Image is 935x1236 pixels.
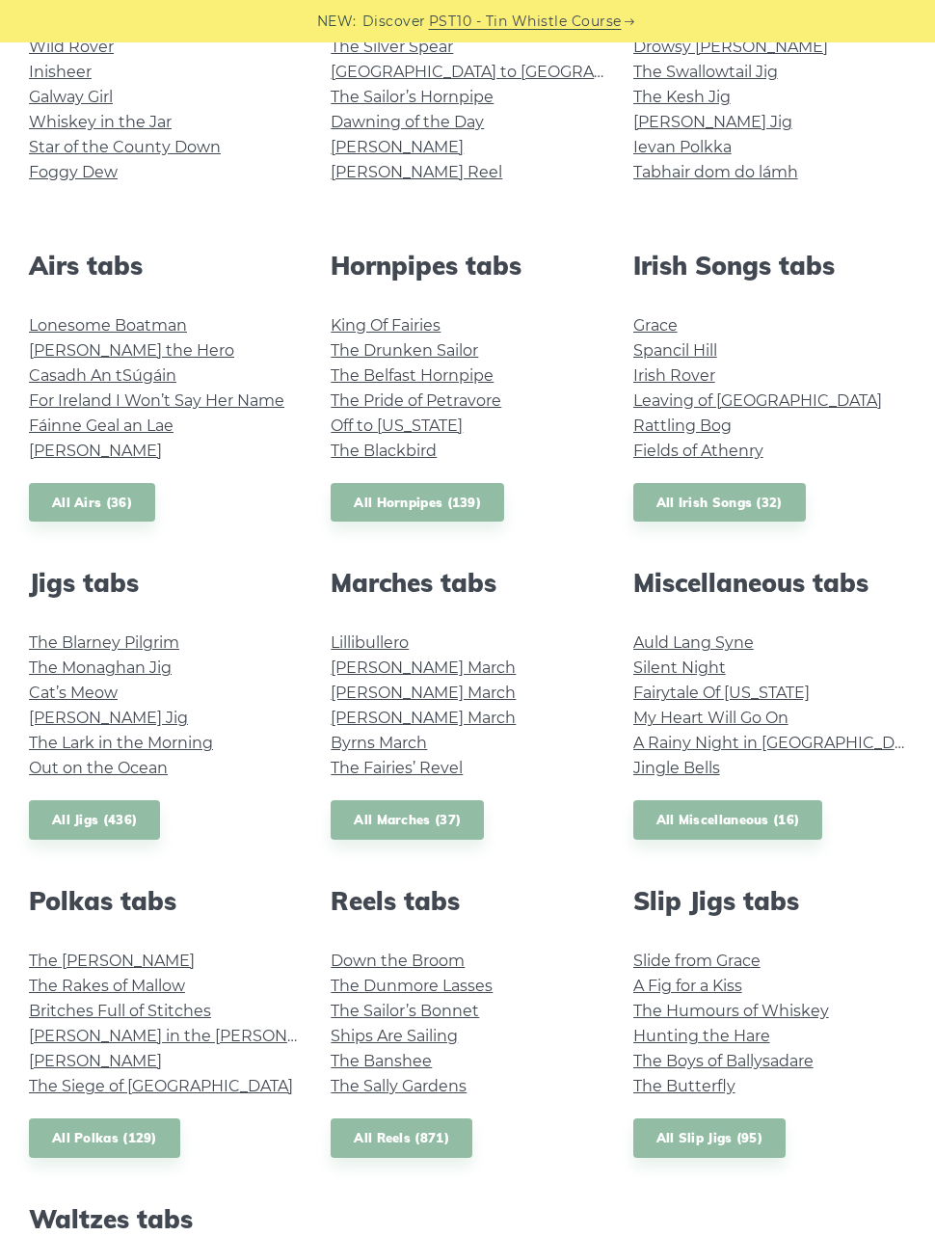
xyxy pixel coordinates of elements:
[331,88,494,106] a: The Sailor’s Hornpipe
[29,366,176,385] a: Casadh An tSúgáin
[29,759,168,777] a: Out on the Ocean
[29,709,188,727] a: [PERSON_NAME] Jig
[429,11,622,33] a: PST10 - Tin Whistle Course
[331,63,686,81] a: [GEOGRAPHIC_DATA] to [GEOGRAPHIC_DATA]
[633,316,678,335] a: Grace
[29,391,284,410] a: For Ireland I Won’t Say Her Name
[633,483,806,523] a: All Irish Songs (32)
[331,341,478,360] a: The Drunken Sailor
[29,1052,162,1070] a: [PERSON_NAME]
[29,1077,293,1095] a: The Siege of [GEOGRAPHIC_DATA]
[633,416,732,435] a: Rattling Bog
[331,568,603,598] h2: Marches tabs
[633,1077,735,1095] a: The Butterfly
[633,251,906,281] h2: Irish Songs tabs
[317,11,357,33] span: NEW:
[331,163,502,181] a: [PERSON_NAME] Reel
[29,658,172,677] a: The Monaghan Jig
[29,442,162,460] a: [PERSON_NAME]
[331,316,441,335] a: King Of Fairies
[331,138,464,156] a: [PERSON_NAME]
[331,391,501,410] a: The Pride of Petravore
[633,1027,770,1045] a: Hunting the Hare
[331,416,463,435] a: Off to [US_STATE]
[331,1027,458,1045] a: Ships Are Sailing
[331,1118,472,1158] a: All Reels (871)
[633,366,715,385] a: Irish Rover
[331,251,603,281] h2: Hornpipes tabs
[29,1002,211,1020] a: Britches Full of Stitches
[331,113,484,131] a: Dawning of the Day
[29,38,114,56] a: Wild Rover
[633,734,927,752] a: A Rainy Night in [GEOGRAPHIC_DATA]
[633,341,717,360] a: Spancil Hill
[633,800,823,840] a: All Miscellaneous (16)
[633,63,778,81] a: The Swallowtail Jig
[331,1052,432,1070] a: The Banshee
[633,952,761,970] a: Slide from Grace
[633,633,754,652] a: Auld Lang Syne
[331,38,453,56] a: The Silver Spear
[29,734,213,752] a: The Lark in the Morning
[633,977,742,995] a: A Fig for a Kiss
[331,658,516,677] a: [PERSON_NAME] March
[633,138,732,156] a: Ievan Polkka
[633,1052,814,1070] a: The Boys of Ballysadare
[331,759,463,777] a: The Fairies’ Revel
[29,1118,180,1158] a: All Polkas (129)
[29,163,118,181] a: Foggy Dew
[633,1002,829,1020] a: The Humours of Whiskey
[633,709,788,727] a: My Heart Will Go On
[331,684,516,702] a: [PERSON_NAME] March
[331,952,465,970] a: Down the Broom
[29,316,187,335] a: Lonesome Boatman
[29,63,92,81] a: Inisheer
[633,163,798,181] a: Tabhair dom do lámh
[633,1118,786,1158] a: All Slip Jigs (95)
[29,568,302,598] h2: Jigs tabs
[633,886,906,916] h2: Slip Jigs tabs
[29,113,172,131] a: Whiskey in the Jar
[29,251,302,281] h2: Airs tabs
[29,952,195,970] a: The [PERSON_NAME]
[331,886,603,916] h2: Reels tabs
[331,366,494,385] a: The Belfast Hornpipe
[29,483,155,523] a: All Airs (36)
[331,800,484,840] a: All Marches (37)
[331,734,427,752] a: Byrns March
[29,977,185,995] a: The Rakes of Mallow
[29,886,302,916] h2: Polkas tabs
[633,38,828,56] a: Drowsy [PERSON_NAME]
[331,977,493,995] a: The Dunmore Lasses
[331,633,409,652] a: Lillibullero
[29,416,174,435] a: Fáinne Geal an Lae
[29,1027,348,1045] a: [PERSON_NAME] in the [PERSON_NAME]
[29,800,160,840] a: All Jigs (436)
[331,709,516,727] a: [PERSON_NAME] March
[29,138,221,156] a: Star of the County Down
[633,113,792,131] a: [PERSON_NAME] Jig
[29,1204,302,1234] h2: Waltzes tabs
[362,11,426,33] span: Discover
[633,442,763,460] a: Fields of Athenry
[29,633,179,652] a: The Blarney Pilgrim
[331,1002,479,1020] a: The Sailor’s Bonnet
[633,658,726,677] a: Silent Night
[331,442,437,460] a: The Blackbird
[29,88,113,106] a: Galway Girl
[331,483,504,523] a: All Hornpipes (139)
[633,391,882,410] a: Leaving of [GEOGRAPHIC_DATA]
[29,341,234,360] a: [PERSON_NAME] the Hero
[633,568,906,598] h2: Miscellaneous tabs
[29,684,118,702] a: Cat’s Meow
[633,88,731,106] a: The Kesh Jig
[633,684,810,702] a: Fairytale Of [US_STATE]
[331,1077,467,1095] a: The Sally Gardens
[633,759,720,777] a: Jingle Bells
